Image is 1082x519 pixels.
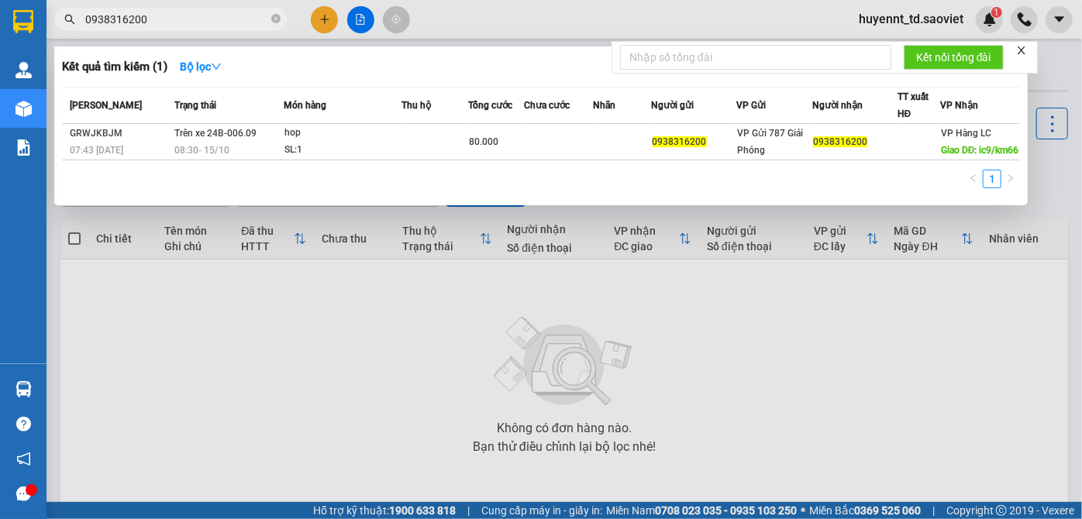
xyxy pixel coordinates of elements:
[969,174,978,183] span: left
[174,145,229,156] span: 08:30 - 15/10
[13,10,33,33] img: logo-vxr
[1006,174,1015,183] span: right
[984,170,1001,187] a: 1
[271,14,281,23] span: close-circle
[941,145,1019,156] span: Giao DĐ: ic9/km66
[70,100,142,111] span: [PERSON_NAME]
[1001,170,1020,188] li: Next Page
[813,136,867,147] span: 0938316200
[620,45,891,70] input: Nhập số tổng đài
[652,100,694,111] span: Người gửi
[898,91,929,119] span: TT xuất HĐ
[16,381,32,397] img: warehouse-icon
[167,54,234,79] button: Bộ lọcdown
[16,486,31,501] span: message
[62,59,167,75] h3: Kết quả tìm kiếm ( 1 )
[16,62,32,78] img: warehouse-icon
[284,125,401,142] div: hop
[70,145,123,156] span: 07:43 [DATE]
[653,136,707,147] span: 0938316200
[940,100,978,111] span: VP Nhận
[16,101,32,117] img: warehouse-icon
[174,128,257,139] span: Trên xe 24B-006.09
[469,136,498,147] span: 80.000
[593,100,615,111] span: Nhãn
[64,14,75,25] span: search
[964,170,983,188] button: left
[916,49,991,66] span: Kết nối tổng đài
[812,100,863,111] span: Người nhận
[271,12,281,27] span: close-circle
[1001,170,1020,188] button: right
[524,100,570,111] span: Chưa cước
[16,417,31,431] span: question-circle
[16,139,32,156] img: solution-icon
[904,45,1004,70] button: Kết nối tổng đài
[85,11,268,28] input: Tìm tên, số ĐT hoặc mã đơn
[211,61,222,72] span: down
[983,170,1001,188] li: 1
[1016,45,1027,56] span: close
[736,100,766,111] span: VP Gửi
[941,128,991,139] span: VP Hàng LC
[468,100,512,111] span: Tổng cước
[737,128,803,156] span: VP Gửi 787 Giải Phóng
[284,142,401,159] div: SL: 1
[70,125,170,142] div: GRWJKBJM
[401,100,431,111] span: Thu hộ
[964,170,983,188] li: Previous Page
[16,452,31,466] span: notification
[174,100,216,111] span: Trạng thái
[284,100,326,111] span: Món hàng
[180,60,222,73] strong: Bộ lọc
